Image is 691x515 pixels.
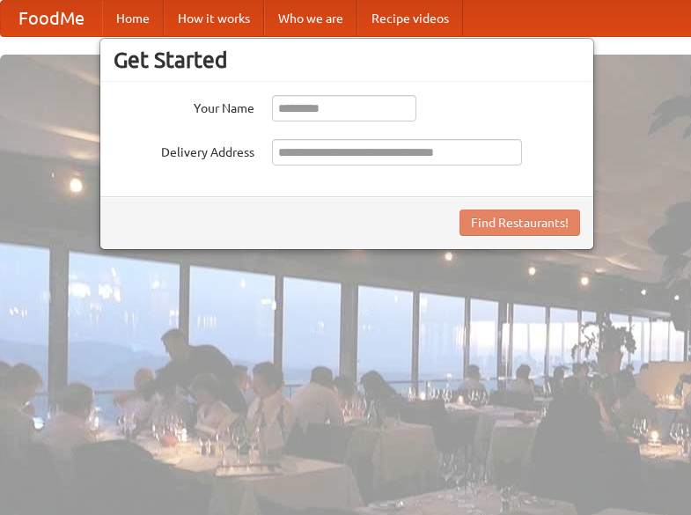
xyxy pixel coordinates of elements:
[459,210,580,236] button: Find Restaurants!
[164,1,264,36] a: How it works
[114,95,254,117] label: Your Name
[114,47,580,73] h3: Get Started
[114,139,254,161] label: Delivery Address
[102,1,164,36] a: Home
[357,1,463,36] a: Recipe videos
[1,1,102,36] a: FoodMe
[264,1,357,36] a: Who we are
